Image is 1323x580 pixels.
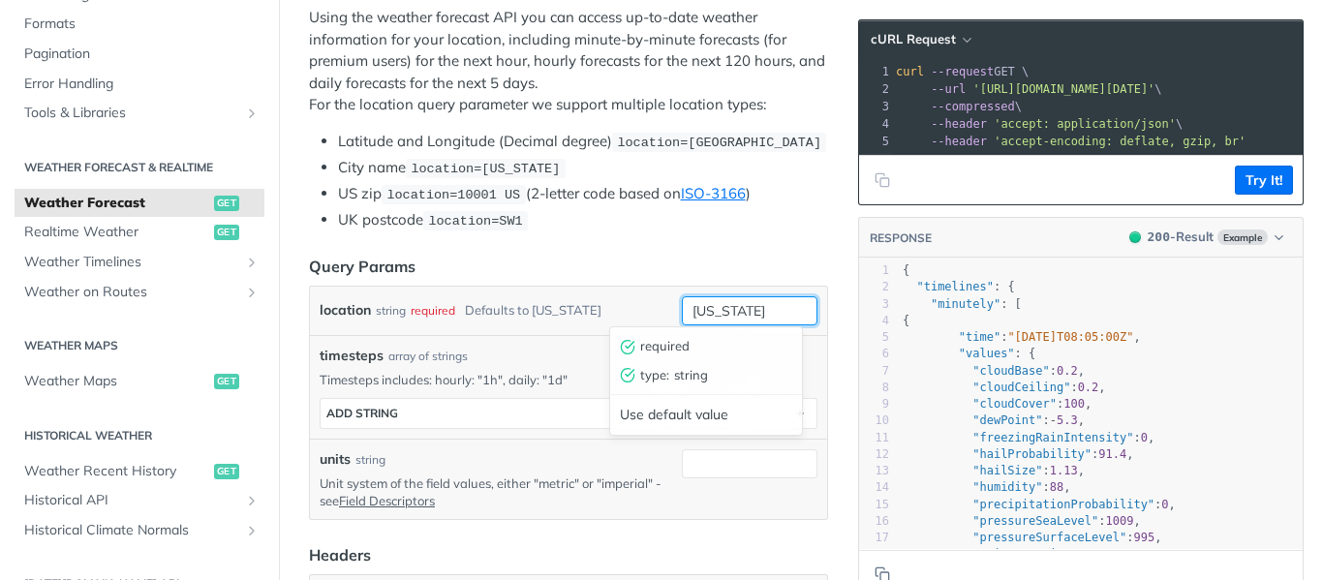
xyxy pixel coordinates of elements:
span: curl [896,65,924,78]
span: Tools & Libraries [24,104,239,123]
span: --header [931,117,987,131]
span: 5.3 [1057,413,1078,427]
span: location=10001 US [386,188,520,202]
li: City name [338,157,828,179]
span: "humidity" [972,480,1042,494]
span: valid [620,339,635,354]
button: 200200-ResultExample [1120,228,1293,247]
li: Latitude and Longitude (Decimal degree) [338,131,828,153]
div: required [411,296,455,324]
span: 91.4 [1098,447,1126,461]
span: : , [903,364,1085,378]
button: ADD string [321,399,816,428]
div: 15 [859,497,889,513]
div: 4 [859,115,892,133]
span: --request [931,65,994,78]
span: : , [903,413,1085,427]
div: Use default value [610,400,802,430]
li: US zip (2-letter code based on ) [338,183,828,205]
span: : , [903,514,1141,528]
div: 3 [859,296,889,313]
label: location [320,296,371,324]
span: --header [931,135,987,148]
button: RESPONSE [869,229,933,248]
span: 1009 [1106,514,1134,528]
button: cURL Request [864,30,977,49]
span: Weather Maps [24,372,209,391]
span: 'accept-encoding: deflate, gzip, br' [994,135,1246,148]
span: location=[GEOGRAPHIC_DATA] [617,136,821,150]
span: "pressureSurfaceLevel" [972,531,1126,544]
span: get [214,225,239,240]
span: '[URL][DOMAIN_NAME][DATE]' [972,82,1154,96]
span: \ [896,117,1183,131]
span: Historical Climate Normals [24,521,239,540]
div: 17 [859,530,889,546]
div: 1 [859,262,889,279]
span: : , [903,498,1176,511]
span: Error Handling [24,75,260,94]
span: : , [903,480,1071,494]
span: : , [903,381,1106,394]
button: Show subpages for Weather on Routes [244,285,260,300]
span: timesteps [320,346,384,366]
span: cURL Request [871,31,956,47]
span: 'accept: application/json' [994,117,1176,131]
span: "rainIntensity" [972,547,1077,561]
li: UK postcode [338,209,828,231]
span: Pagination [24,45,260,64]
span: "hailSize" [972,464,1042,477]
p: Timesteps includes: hourly: "1h", daily: "1d" [320,371,817,388]
a: Realtime Weatherget [15,218,264,247]
span: "[DATE]T08:05:00Z" [1007,330,1133,344]
button: Show subpages for Historical API [244,493,260,508]
div: 14 [859,479,889,496]
a: Error Handling [15,70,264,99]
span: get [214,464,239,479]
a: Weather on RoutesShow subpages for Weather on Routes [15,278,264,307]
span: : , [903,447,1134,461]
span: "values" [959,347,1015,360]
span: Weather on Routes [24,283,239,302]
span: --compressed [931,100,1015,113]
span: type : [640,366,669,385]
button: Show subpages for Tools & Libraries [244,106,260,121]
div: 13 [859,463,889,479]
span: "minutely" [931,297,1000,311]
span: : , [903,431,1154,444]
div: Headers [309,543,371,566]
span: location=[US_STATE] [411,162,560,176]
h2: Weather Maps [15,337,264,354]
label: units [320,449,351,470]
a: Historical Climate NormalsShow subpages for Historical Climate Normals [15,516,264,545]
span: get [214,196,239,211]
span: Realtime Weather [24,223,209,242]
a: Weather Forecastget [15,189,264,218]
div: 2 [859,279,889,295]
span: 995 [1133,531,1154,544]
span: 100 [1063,397,1085,411]
span: 1.13 [1050,464,1078,477]
span: 200 [1148,229,1170,244]
div: 10 [859,412,889,429]
div: required [610,332,797,361]
span: Weather Forecast [24,194,209,213]
span: "timelines" [916,280,993,293]
span: : , [903,397,1092,411]
span: "cloudBase" [972,364,1049,378]
h2: Historical Weather [15,427,264,444]
span: "cloudCover" [972,397,1057,411]
button: Show subpages for Weather Timelines [244,255,260,270]
span: "freezingRainIntensity" [972,431,1133,444]
div: string [376,296,406,324]
div: 16 [859,513,889,530]
span: 200 [1129,231,1141,243]
span: 0 [1161,498,1168,511]
span: 0.2 [1057,364,1078,378]
span: Weather Timelines [24,253,239,272]
span: "cloudCeiling" [972,381,1070,394]
span: { [903,263,909,277]
div: 5 [859,133,892,150]
p: Unit system of the field values, either "metric" or "imperial" - see [320,474,674,509]
div: string [355,451,385,469]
